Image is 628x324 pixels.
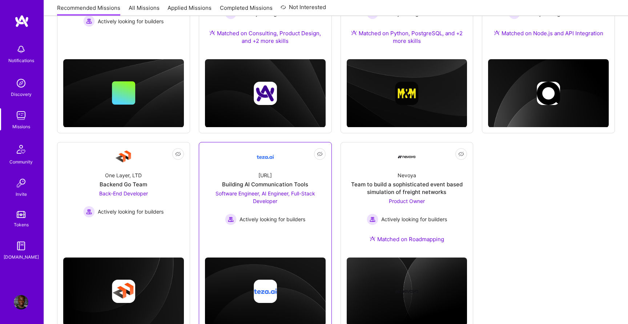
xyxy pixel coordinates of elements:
[112,280,135,303] img: Company logo
[16,190,27,198] div: Invite
[14,108,28,123] img: teamwork
[398,171,416,179] div: Nevoya
[100,181,147,188] div: Backend Go Team
[14,295,28,309] img: User Avatar
[370,236,375,242] img: Ateam Purple Icon
[347,29,467,45] div: Matched on Python, PostgreSQL, and +2 more skills
[381,215,447,223] span: Actively looking for builders
[14,176,28,190] img: Invite
[63,59,184,127] img: cover
[347,148,467,252] a: Company LogoNevoyaTeam to build a sophisticated event based simulation of freight networksProduct...
[11,90,32,98] div: Discovery
[281,3,326,16] a: Not Interested
[347,59,467,127] img: cover
[494,30,500,36] img: Ateam Purple Icon
[216,190,315,204] span: Software Engineer, AI Engineer, Full-Stack Developer
[15,15,29,28] img: logo
[395,82,418,105] img: Company logo
[9,158,33,166] div: Community
[205,29,326,45] div: Matched on Consulting, Product Design, and +2 more skills
[14,221,29,228] div: Tokens
[205,148,326,234] a: Company Logo[URL]Building AI Communication ToolsSoftware Engineer, AI Engineer, Full-Stack Develo...
[4,253,39,261] div: [DOMAIN_NAME]
[205,59,326,127] img: cover
[12,295,30,309] a: User Avatar
[8,57,34,64] div: Notifications
[105,171,142,179] div: One Layer, LTD
[398,155,415,158] img: Company Logo
[98,208,164,215] span: Actively looking for builders
[83,206,95,218] img: Actively looking for builders
[98,17,164,25] span: Actively looking for builders
[257,148,274,166] img: Company Logo
[351,30,357,36] img: Ateam Purple Icon
[129,4,160,16] a: All Missions
[220,4,273,16] a: Completed Missions
[225,214,237,225] img: Actively looking for builders
[494,29,603,37] div: Matched on Node.js and API Integration
[222,181,308,188] div: Building AI Communication Tools
[14,239,28,253] img: guide book
[209,30,215,36] img: Ateam Purple Icon
[367,214,378,225] img: Actively looking for builders
[395,280,418,303] img: Company logo
[254,82,277,105] img: Company logo
[239,215,305,223] span: Actively looking for builders
[17,211,25,218] img: tokens
[12,123,30,130] div: Missions
[63,148,184,234] a: Company LogoOne Layer, LTDBackend Go TeamBack-End Developer Actively looking for buildersActively...
[57,4,120,16] a: Recommended Missions
[115,148,132,166] img: Company Logo
[537,82,560,105] img: Company logo
[168,4,212,16] a: Applied Missions
[458,151,464,157] i: icon EyeClosed
[175,151,181,157] i: icon EyeClosed
[370,235,444,243] div: Matched on Roadmapping
[389,198,425,204] span: Product Owner
[254,280,277,303] img: Company logo
[83,15,95,27] img: Actively looking for builders
[488,59,609,127] img: cover
[14,42,28,57] img: bell
[258,171,272,179] div: [URL]
[347,181,467,196] div: Team to build a sophisticated event based simulation of freight networks
[12,141,30,158] img: Community
[99,190,148,197] span: Back-End Developer
[317,151,323,157] i: icon EyeClosed
[14,76,28,90] img: discovery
